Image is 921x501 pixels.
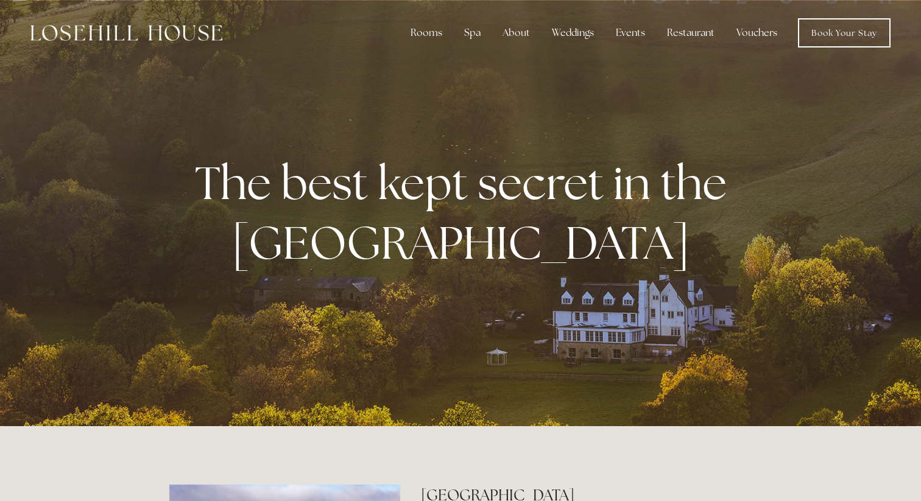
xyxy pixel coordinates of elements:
[542,21,604,45] div: Weddings
[401,21,452,45] div: Rooms
[493,21,540,45] div: About
[657,21,724,45] div: Restaurant
[454,21,490,45] div: Spa
[727,21,787,45] a: Vouchers
[606,21,655,45] div: Events
[195,153,736,272] strong: The best kept secret in the [GEOGRAPHIC_DATA]
[798,18,891,47] a: Book Your Stay
[30,25,222,41] img: Losehill House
